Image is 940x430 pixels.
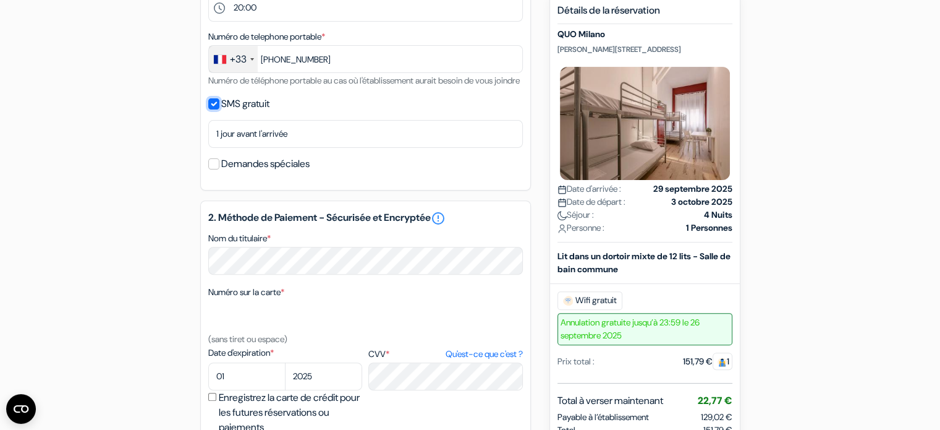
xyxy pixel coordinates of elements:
[6,394,36,424] button: Ouvrir le widget CMP
[686,221,732,234] strong: 1 Personnes
[368,348,522,361] label: CVV
[208,346,362,359] label: Date d'expiration
[718,358,727,367] img: guest.svg
[221,155,310,173] label: Demandes spéciales
[557,4,732,24] h5: Détails de la réservation
[557,209,594,221] span: Séjour :
[208,75,520,86] small: Numéro de téléphone portable au cas où l'établissement aurait besoin de vous joindre
[704,209,732,221] strong: 4 Nuits
[445,348,522,361] a: Qu'est-ce que c'est ?
[557,313,732,345] span: Annulation gratuite jusqu’à 23:59 le 26 septembre 2025
[208,45,523,73] input: 6 12 34 56 78
[698,394,732,407] span: 22,77 €
[208,286,284,299] label: Numéro sur la carte
[557,30,732,40] h5: QUO Milano
[557,224,567,233] img: user_icon.svg
[683,355,732,368] div: 151,79 €
[671,196,732,209] strong: 3 octobre 2025
[557,198,567,207] img: calendar.svg
[208,211,523,226] h5: 2. Méthode de Paiement - Sécurisée et Encryptée
[563,296,573,306] img: free_wifi.svg
[557,185,567,194] img: calendar.svg
[431,211,446,226] a: error_outline
[208,232,271,245] label: Nom du titulaire
[557,221,604,234] span: Personne :
[557,196,625,209] span: Date de départ :
[557,291,622,310] span: Wifi gratuit
[209,46,258,72] div: France: +33
[230,52,247,67] div: +33
[557,45,732,54] p: [PERSON_NAME][STREET_ADDRESS]
[557,411,649,424] span: Payable à l’établissement
[557,211,567,220] img: moon.svg
[557,251,730,275] b: Lit dans un dortoir mixte de 12 lits - Salle de bain commune
[557,393,663,408] span: Total à verser maintenant
[557,183,621,196] span: Date d'arrivée :
[221,95,269,113] label: SMS gratuit
[208,333,287,345] small: (sans tiret ou espace)
[713,353,732,370] span: 1
[701,411,732,423] span: 129,02 €
[208,30,325,43] label: Numéro de telephone portable
[653,183,732,196] strong: 29 septembre 2025
[557,355,595,368] div: Prix total :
